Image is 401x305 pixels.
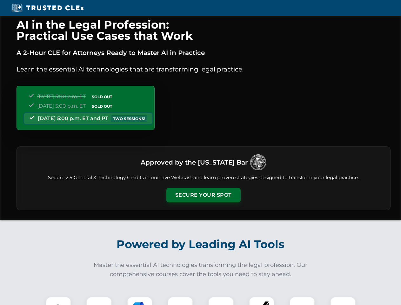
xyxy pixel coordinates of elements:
p: Secure 2.5 General & Technology Credits in our Live Webcast and learn proven strategies designed ... [24,174,383,181]
span: [DATE] 5:00 p.m. ET [37,93,86,99]
img: Trusted CLEs [10,3,85,13]
p: Learn the essential AI technologies that are transforming legal practice. [17,64,391,74]
img: Logo [250,154,266,170]
h3: Approved by the [US_STATE] Bar [141,157,248,168]
p: A 2-Hour CLE for Attorneys Ready to Master AI in Practice [17,48,391,58]
h1: AI in the Legal Profession: Practical Use Cases that Work [17,19,391,41]
span: SOLD OUT [90,103,114,110]
p: Master the essential AI technologies transforming the legal profession. Our comprehensive courses... [90,261,312,279]
span: SOLD OUT [90,93,114,100]
h2: Powered by Leading AI Tools [25,233,377,255]
button: Secure Your Spot [166,188,241,202]
span: [DATE] 5:00 p.m. ET [37,103,86,109]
